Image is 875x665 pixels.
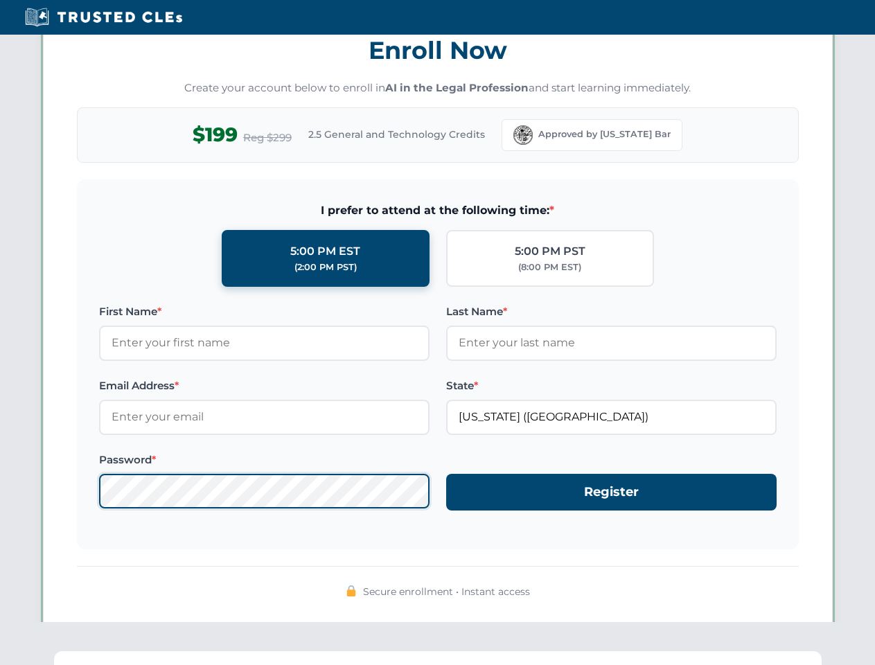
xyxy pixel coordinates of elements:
[99,303,430,320] label: First Name
[446,474,777,511] button: Register
[99,378,430,394] label: Email Address
[385,81,529,94] strong: AI in the Legal Profession
[513,125,533,145] img: Florida Bar
[99,202,777,220] span: I prefer to attend at the following time:
[446,378,777,394] label: State
[193,119,238,150] span: $199
[99,326,430,360] input: Enter your first name
[515,242,585,260] div: 5:00 PM PST
[290,242,360,260] div: 5:00 PM EST
[446,326,777,360] input: Enter your last name
[243,130,292,146] span: Reg $299
[99,400,430,434] input: Enter your email
[446,303,777,320] label: Last Name
[77,80,799,96] p: Create your account below to enroll in and start learning immediately.
[346,585,357,596] img: 🔒
[77,28,799,72] h3: Enroll Now
[446,400,777,434] input: Florida (FL)
[363,584,530,599] span: Secure enrollment • Instant access
[294,260,357,274] div: (2:00 PM PST)
[538,127,671,141] span: Approved by [US_STATE] Bar
[21,7,186,28] img: Trusted CLEs
[99,452,430,468] label: Password
[308,127,485,142] span: 2.5 General and Technology Credits
[518,260,581,274] div: (8:00 PM EST)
